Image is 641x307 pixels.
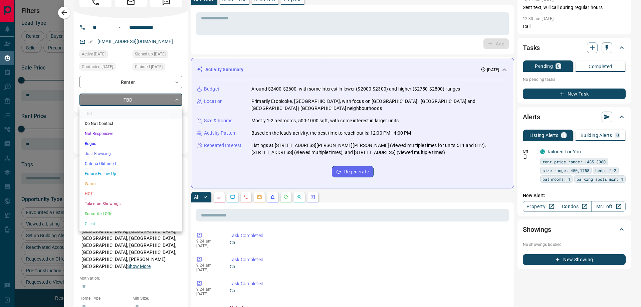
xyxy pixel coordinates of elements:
[79,129,182,139] li: Not Responsive
[79,189,182,199] li: HOT
[79,199,182,209] li: Taken on Showings
[79,169,182,179] li: Future Follow Up
[79,219,182,229] li: Client
[79,149,182,159] li: Just Browsing
[79,179,182,189] li: Warm
[79,209,182,219] li: Submitted Offer
[79,159,182,169] li: Criteria Obtained
[79,139,182,149] li: Bogus
[79,119,182,129] li: Do Not Contact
